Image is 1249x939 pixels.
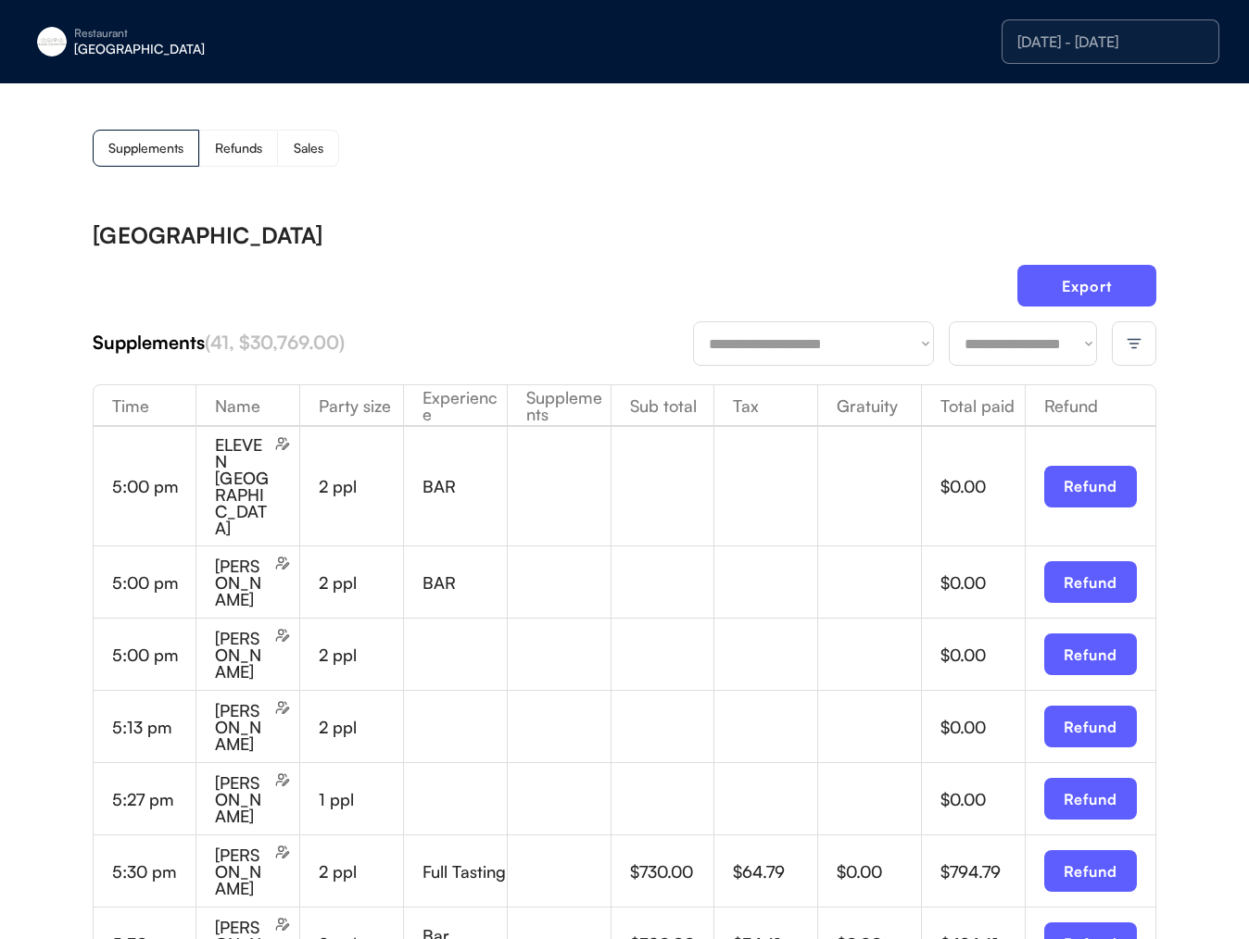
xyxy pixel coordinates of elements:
div: [PERSON_NAME] [215,630,271,680]
div: Name [196,397,299,414]
img: users-edit.svg [275,436,290,451]
div: 5:00 pm [112,478,196,495]
div: 5:00 pm [112,574,196,591]
img: filter-lines.svg [1126,335,1142,352]
div: $0.00 [837,863,921,880]
div: ELEVEN [GEOGRAPHIC_DATA] [215,436,271,536]
div: $794.79 [940,863,1025,880]
div: [GEOGRAPHIC_DATA] [93,224,322,246]
div: [PERSON_NAME] [215,846,271,896]
button: Refund [1044,706,1137,747]
div: Full Tasting [423,863,507,880]
div: Total paid [922,397,1025,414]
div: $730.00 [630,863,714,880]
div: Sub total [612,397,714,414]
div: 2 ppl [319,863,403,880]
div: 5:30 pm [112,863,196,880]
div: Supplements [508,389,611,422]
div: $0.00 [940,719,1025,735]
img: eleven-madison-park-new-york-ny-logo-1.jpg [37,27,67,56]
img: users-edit.svg [275,700,290,715]
div: Gratuity [818,397,921,414]
div: Party size [300,397,403,414]
img: users-edit.svg [275,556,290,570]
div: Restaurant [74,28,308,39]
img: users-edit.svg [275,628,290,643]
div: $0.00 [940,646,1025,663]
div: Tax [714,397,817,414]
button: Refund [1044,466,1137,507]
div: $0.00 [940,478,1025,495]
div: Sales [294,142,323,155]
div: 5:13 pm [112,719,196,735]
div: 2 ppl [319,646,403,663]
div: [GEOGRAPHIC_DATA] [74,43,308,56]
div: 5:27 pm [112,791,196,808]
div: [PERSON_NAME] [215,557,271,607]
img: users-edit.svg [275,917,290,932]
div: [PERSON_NAME] [215,702,271,752]
div: $0.00 [940,791,1025,808]
div: Refund [1026,397,1155,414]
font: (41, $30,769.00) [205,331,345,354]
div: [PERSON_NAME] [215,774,271,824]
div: $64.79 [733,863,817,880]
button: Refund [1044,633,1137,675]
div: Time [94,397,196,414]
div: Supplements [93,330,693,356]
div: Supplements [108,142,183,155]
div: [DATE] - [DATE] [1017,34,1204,49]
div: BAR [423,478,507,495]
div: Refunds [215,142,262,155]
div: 5:00 pm [112,646,196,663]
button: Refund [1044,778,1137,820]
button: Refund [1044,850,1137,892]
div: $0.00 [940,574,1025,591]
div: 1 ppl [319,791,403,808]
div: 2 ppl [319,719,403,735]
div: 2 ppl [319,478,403,495]
button: Refund [1044,561,1137,603]
div: 2 ppl [319,574,403,591]
div: Experience [404,389,507,422]
button: Export [1017,265,1156,307]
img: users-edit.svg [275,772,290,787]
div: BAR [423,574,507,591]
img: users-edit.svg [275,845,290,859]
